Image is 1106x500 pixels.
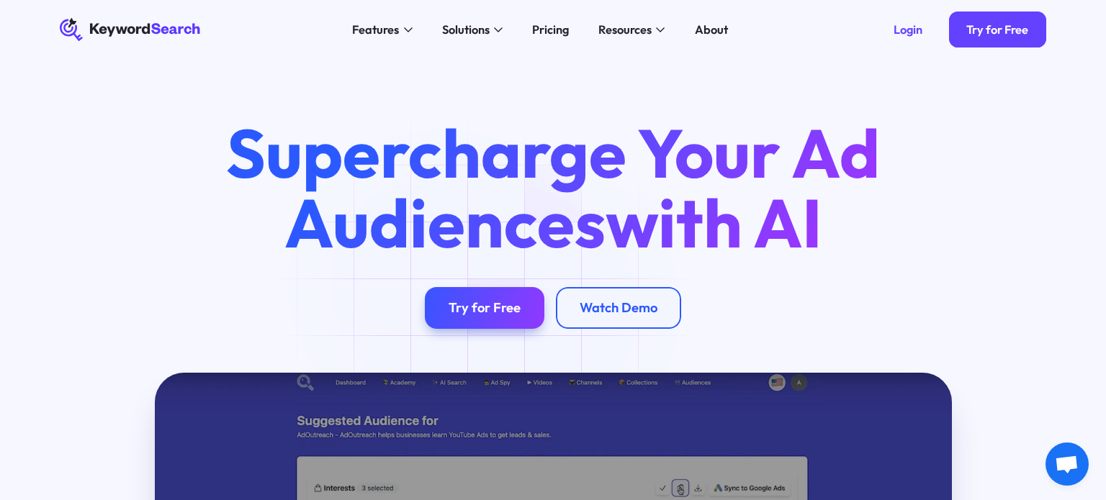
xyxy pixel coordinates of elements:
[532,21,569,39] div: Pricing
[966,22,1028,37] div: Try for Free
[523,18,578,42] a: Pricing
[949,12,1046,47] a: Try for Free
[442,21,490,39] div: Solutions
[876,12,940,47] a: Login
[695,21,728,39] div: About
[598,21,652,39] div: Resources
[199,118,907,258] h1: Supercharge Your Ad Audiences
[352,21,399,39] div: Features
[580,299,657,316] div: Watch Demo
[425,287,544,328] a: Try for Free
[685,18,737,42] a: About
[606,180,822,265] span: with AI
[894,22,922,37] div: Login
[1046,442,1089,486] a: Open chat
[449,299,521,316] div: Try for Free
